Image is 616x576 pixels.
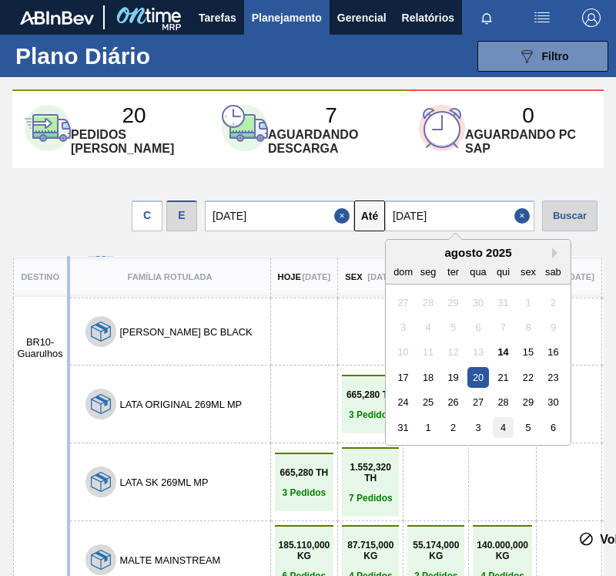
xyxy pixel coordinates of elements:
[418,417,439,438] div: Choose segunda-feira, 1 de setembro de 2025
[443,342,464,362] div: Not available terça-feira, 12 de agosto de 2025
[393,417,413,438] div: Choose domingo, 31 de agosto de 2025
[346,462,395,504] a: 1.552,320 TH7 Pedidos
[402,8,454,27] span: Relatórios
[467,261,488,282] div: qua
[120,554,221,566] button: MALTE MAINSTREAM
[386,246,571,259] div: agosto 2025
[517,261,538,282] div: sex
[462,7,511,29] button: Notificações
[385,200,534,231] input: dd/mm/yyyy
[13,256,69,297] th: Destino
[467,417,488,438] div: Choose quarta-feira, 3 de setembro de 2025
[279,467,330,478] p: 665,280 TH
[393,342,413,362] div: Not available domingo, 10 de agosto de 2025
[132,197,162,231] div: Visão data de Coleta
[443,317,464,338] div: Not available terça-feira, 5 de agosto de 2025
[517,317,538,338] div: Not available sexta-feira, 8 de agosto de 2025
[543,261,564,282] div: sab
[411,540,460,561] p: 55.174,000 KG
[393,261,413,282] div: dom
[493,342,514,362] div: Choose quinta-feira, 14 de agosto de 2025
[325,103,337,128] p: 7
[91,472,111,492] img: 7hKVVNeldsGH5KwE07rPnOGsQy+SHCf9ftlnweef0E1el2YcIeEt5yaNqj+jPq4oMsVpG1vCxiwYEd4SvddTlxqBvEWZPhf52...
[199,8,236,27] span: Tarefas
[542,200,598,231] div: Buscar
[91,550,111,570] img: 7hKVVNeldsGH5KwE07rPnOGsQy+SHCf9ftlnweef0E1el2YcIeEt5yaNqj+jPq4oMsVpG1vCxiwYEd4SvddTlxqBvEWZPhf52...
[517,417,538,438] div: Choose sexta-feira, 5 de setembro de 2025
[493,392,514,413] div: Choose quinta-feira, 28 de agosto de 2025
[346,409,395,420] p: 3 Pedidos
[279,467,330,498] a: 665,280 TH3 Pedidos
[418,317,439,338] div: Not available segunda-feira, 4 de agosto de 2025
[467,367,488,388] div: Choose quarta-feira, 20 de agosto de 2025
[20,11,94,25] img: TNhmsLtSVTkK8tSr43FrP2fwEKptu5GPRR3wAAAABJRU5ErkJggg==
[543,367,564,388] div: Choose sábado, 23 de agosto de 2025
[517,342,538,362] div: Choose sexta-feira, 15 de agosto de 2025
[543,292,564,313] div: Not available sábado, 2 de agosto de 2025
[566,272,594,281] p: [DATE]
[493,292,514,313] div: Not available quinta-feira, 31 de julho de 2025
[346,493,395,504] p: 7 Pedidos
[443,261,464,282] div: ter
[467,392,488,413] div: Choose quarta-feira, 27 de agosto de 2025
[367,272,396,281] p: [DATE]
[69,256,271,297] th: Família Rotulada
[582,8,601,27] img: Logout
[166,200,197,231] div: E
[91,394,111,414] img: 7hKVVNeldsGH5KwE07rPnOGsQy+SHCf9ftlnweef0E1el2YcIeEt5yaNqj+jPq4oMsVpG1vCxiwYEd4SvddTlxqBvEWZPhf52...
[390,290,565,440] div: month 2025-08
[418,342,439,362] div: Not available segunda-feira, 11 de agosto de 2025
[346,389,395,400] p: 665,280 TH
[467,342,488,362] div: Not available quarta-feira, 13 de agosto de 2025
[120,326,253,338] button: [PERSON_NAME] BC BLACK
[543,342,564,362] div: Choose sábado, 16 de agosto de 2025
[354,200,385,231] button: Até
[543,317,564,338] div: Not available sábado, 9 de agosto de 2025
[393,367,413,388] div: Choose domingo, 17 de agosto de 2025
[393,317,413,338] div: Not available domingo, 3 de agosto de 2025
[522,103,534,128] p: 0
[493,367,514,388] div: Choose quinta-feira, 21 de agosto de 2025
[279,540,330,561] p: 185.110,000 KG
[517,367,538,388] div: Choose sexta-feira, 22 de agosto de 2025
[120,399,243,410] button: LATA ORIGINAL 269ML MP
[91,322,111,342] img: 7hKVVNeldsGH5KwE07rPnOGsQy+SHCf9ftlnweef0E1el2YcIeEt5yaNqj+jPq4oMsVpG1vCxiwYEd4SvddTlxqBvEWZPhf52...
[418,292,439,313] div: Not available segunda-feira, 28 de julho de 2025
[278,272,301,281] p: Hoje
[543,417,564,438] div: Choose sábado, 6 de setembro de 2025
[302,272,330,281] p: [DATE]
[205,200,354,231] input: dd/mm/yyyy
[279,487,330,498] p: 3 Pedidos
[222,105,268,151] img: second-card-icon
[71,128,197,156] p: Pedidos [PERSON_NAME]
[393,392,413,413] div: Choose domingo, 24 de agosto de 2025
[120,477,209,488] button: LATA SK 269ML MP
[443,392,464,413] div: Choose terça-feira, 26 de agosto de 2025
[517,392,538,413] div: Choose sexta-feira, 29 de agosto de 2025
[122,103,146,128] p: 20
[533,8,551,27] img: userActions
[543,392,564,413] div: Choose sábado, 30 de agosto de 2025
[514,200,534,231] button: Close
[443,367,464,388] div: Choose terça-feira, 19 de agosto de 2025
[334,200,354,231] button: Close
[393,292,413,313] div: Not available domingo, 27 de julho de 2025
[467,292,488,313] div: Not available quarta-feira, 30 de julho de 2025
[418,392,439,413] div: Choose segunda-feira, 25 de agosto de 2025
[419,105,465,151] img: third-card-icon
[346,389,395,420] a: 665,280 TH3 Pedidos
[268,128,394,156] p: Aguardando descarga
[252,8,322,27] span: Planejamento
[346,462,395,483] p: 1.552,320 TH
[346,540,395,561] p: 87.715,000 KG
[552,248,563,258] button: Next Month
[467,317,488,338] div: Not available quarta-feira, 6 de agosto de 2025
[493,417,514,438] div: Choose quinta-feira, 4 de setembro de 2025
[465,128,591,156] p: Aguardando PC SAP
[132,200,162,231] div: C
[477,41,608,72] button: Filtro
[345,272,362,281] p: Sex
[418,261,439,282] div: seg
[337,8,387,27] span: Gerencial
[443,292,464,313] div: Not available terça-feira, 29 de julho de 2025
